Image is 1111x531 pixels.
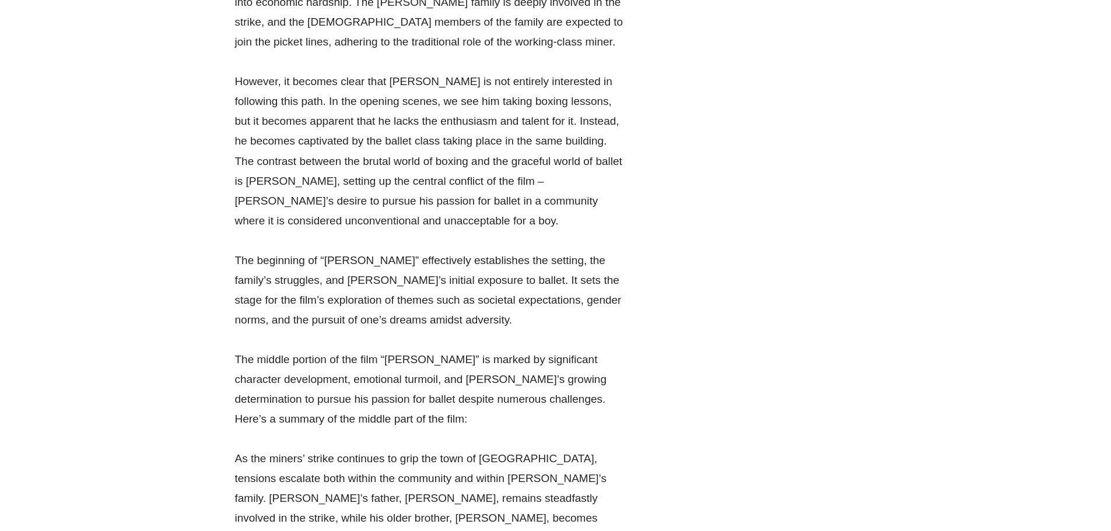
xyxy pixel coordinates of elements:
[917,399,1111,531] iframe: Chat Widget
[235,251,626,330] p: The beginning of “[PERSON_NAME]” effectively establishes the setting, the family’s struggles, and...
[235,350,626,430] p: The middle portion of the film “[PERSON_NAME]” is marked by significant character development, em...
[235,72,626,231] p: However, it becomes clear that [PERSON_NAME] is not entirely interested in following this path. I...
